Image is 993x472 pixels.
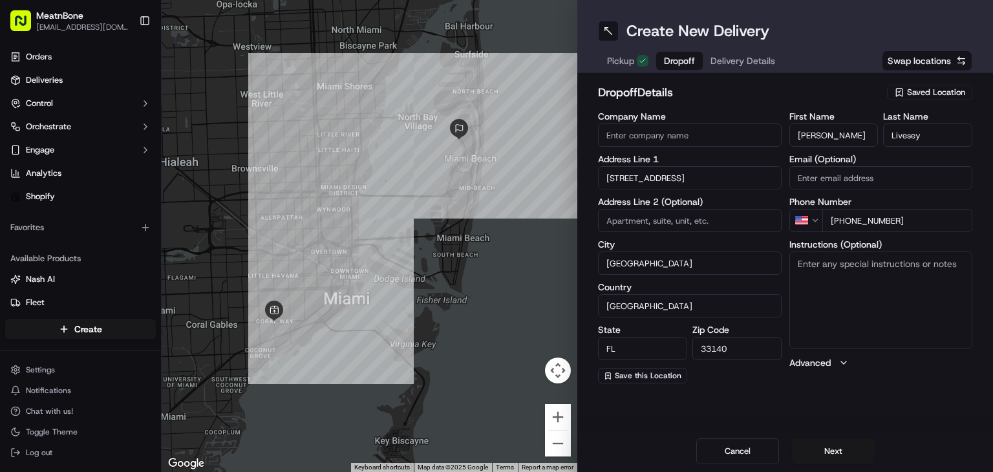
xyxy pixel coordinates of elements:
span: Analytics [26,167,61,179]
a: Powered byPylon [91,319,156,330]
input: Enter phone number [822,209,973,232]
img: 1736555255976-a54dd68f-1ca7-489b-9aae-adbdc363a1c4 [26,200,36,211]
span: Swap locations [888,54,951,67]
span: Chat with us! [26,406,73,416]
span: Fleet [26,297,45,308]
span: Log out [26,447,52,458]
span: Save this Location [615,370,681,381]
a: 💻API Documentation [104,283,213,306]
div: Start new chat [58,123,212,136]
input: Enter company name [598,123,782,147]
label: State [598,325,687,334]
span: Orchestrate [26,121,71,133]
button: Zoom in [545,404,571,430]
span: • [140,235,145,245]
p: Welcome 👋 [13,51,235,72]
button: [EMAIL_ADDRESS][DOMAIN_NAME] [36,22,129,32]
button: MeatnBone[EMAIL_ADDRESS][DOMAIN_NAME] [5,5,134,36]
input: Enter first name [789,123,879,147]
button: Toggle Theme [5,423,156,441]
input: Got a question? Start typing here... [34,83,233,96]
label: Advanced [789,356,831,369]
img: 8571987876998_91fb9ceb93ad5c398215_72.jpg [27,123,50,146]
a: Nash AI [10,274,151,285]
a: Shopify [5,186,156,207]
label: Phone Number [789,197,973,206]
span: Orders [26,51,52,63]
label: Address Line 1 [598,155,782,164]
div: 💻 [109,290,120,300]
span: Pylon [129,320,156,330]
button: Saved Location [887,83,972,102]
img: Nash [13,12,39,38]
label: Country [598,283,782,292]
button: Fleet [5,292,156,313]
span: Nash AI [26,274,55,285]
button: Start new chat [220,127,235,142]
input: Enter city [598,252,782,275]
button: Map camera controls [545,358,571,383]
a: Orders [5,47,156,67]
button: Create [5,319,156,339]
input: Enter last name [883,123,972,147]
button: Control [5,93,156,114]
span: Delivery Details [710,54,775,67]
button: MeatnBone [36,9,83,22]
span: Knowledge Base [26,288,99,301]
label: City [598,240,782,249]
a: Analytics [5,163,156,184]
a: 📗Knowledge Base [8,283,104,306]
input: Enter zip code [692,337,782,360]
span: Wisdom [PERSON_NAME] [40,200,138,210]
h2: dropoff Details [598,83,879,102]
span: Create [74,323,102,336]
button: Chat with us! [5,402,156,420]
span: [DATE] [147,200,174,210]
span: Control [26,98,53,109]
button: See all [200,165,235,180]
span: Shopify [26,191,55,202]
button: Save this Location [598,368,687,383]
span: Saved Location [907,87,965,98]
button: Swap locations [882,50,972,71]
button: Keyboard shortcuts [354,463,410,472]
button: Advanced [789,356,973,369]
span: Wisdom [PERSON_NAME] [40,235,138,245]
label: Address Line 2 (Optional) [598,197,782,206]
a: Fleet [10,297,151,308]
a: Terms (opens in new tab) [496,464,514,471]
input: Enter state [598,337,687,360]
img: 1736555255976-a54dd68f-1ca7-489b-9aae-adbdc363a1c4 [26,235,36,246]
div: Favorites [5,217,156,238]
span: Settings [26,365,55,375]
a: Deliveries [5,70,156,91]
input: Apartment, suite, unit, etc. [598,209,782,232]
a: Report a map error [522,464,573,471]
span: Toggle Theme [26,427,78,437]
span: [DATE] [147,235,174,245]
input: Enter address [598,166,782,189]
button: Next [792,438,875,464]
span: Map data ©2025 Google [418,464,488,471]
label: Zip Code [692,325,782,334]
label: Last Name [883,112,972,121]
span: Engage [26,144,54,156]
span: Dropoff [664,54,695,67]
img: 1736555255976-a54dd68f-1ca7-489b-9aae-adbdc363a1c4 [13,123,36,146]
button: Log out [5,444,156,462]
label: Email (Optional) [789,155,973,164]
img: Google [165,455,208,472]
button: Notifications [5,381,156,400]
label: First Name [789,112,879,121]
img: Wisdom Oko [13,222,34,248]
button: Zoom out [545,431,571,456]
span: Pickup [607,54,634,67]
label: Company Name [598,112,782,121]
span: • [140,200,145,210]
button: Engage [5,140,156,160]
input: Enter country [598,294,782,317]
label: Instructions (Optional) [789,240,973,249]
button: Settings [5,361,156,379]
